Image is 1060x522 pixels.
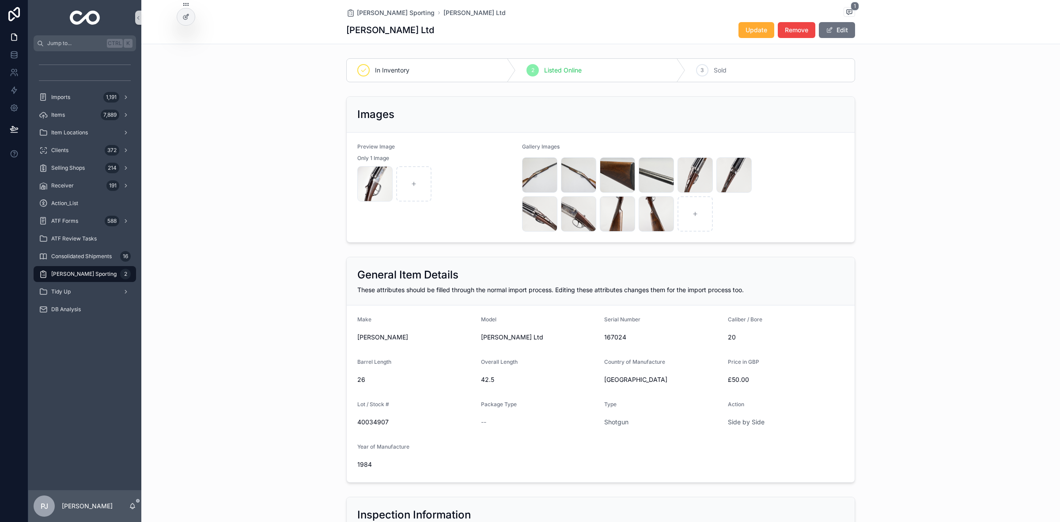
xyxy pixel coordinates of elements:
span: Consolidated Shipments [51,253,112,260]
a: Tidy Up [34,284,136,300]
span: 3 [700,67,704,74]
span: 40034907 [357,418,474,427]
div: 1,191 [103,92,119,103]
a: Selling Shops214 [34,160,136,176]
a: [PERSON_NAME] Ltd [443,8,506,17]
div: 7,889 [101,110,119,120]
div: 191 [106,180,119,191]
a: [PERSON_NAME] Sporting2 [34,266,136,282]
span: [GEOGRAPHIC_DATA] [604,375,721,384]
span: Barrel Length [357,358,391,365]
span: Year of Manufacture [357,443,409,450]
a: Imports1,191 [34,89,136,105]
h2: Images [357,107,394,122]
span: DB Analysis [51,306,81,313]
div: 214 [105,163,119,173]
a: Item Locations [34,125,136,141]
span: Gallery Images [522,143,560,150]
span: Caliber / Bore [728,316,762,323]
span: Action [728,401,744,408]
p: [PERSON_NAME] [62,502,113,511]
span: Model [481,316,496,323]
a: Clients372 [34,142,136,158]
span: 26 [357,375,474,384]
span: Clients [51,147,68,154]
span: Selling Shops [51,164,85,171]
a: ATF Forms588 [34,213,136,229]
a: Items7,889 [34,107,136,123]
span: ATF Review Tasks [51,235,97,242]
span: 20 [728,333,844,342]
a: Side by Side [728,418,765,427]
button: Jump to...CtrlK [34,35,136,51]
span: [PERSON_NAME] Sporting [357,8,435,17]
span: 1984 [357,460,474,469]
h2: General Item Details [357,268,458,282]
button: Update [738,22,774,38]
div: 588 [105,216,119,226]
span: Package Type [481,401,517,408]
a: Action_List [34,195,136,211]
span: Tidy Up [51,288,71,295]
button: 1 [844,7,855,18]
span: Update [746,26,767,34]
button: Edit [819,22,855,38]
span: Lot / Stock # [357,401,389,408]
span: -- [481,418,486,427]
h2: Inspection Information [357,508,471,522]
span: Items [51,111,65,118]
span: Country of Manufacture [604,358,665,365]
span: Imports [51,94,70,101]
span: [PERSON_NAME] Sporting [51,271,117,278]
div: scrollable content [28,51,141,329]
span: 42.5 [481,375,598,384]
a: Shotgun [604,418,628,427]
span: Jump to... [47,40,103,47]
div: 2 [120,269,131,279]
a: [PERSON_NAME] Sporting [346,8,435,17]
img: App logo [70,11,100,25]
span: K [125,40,132,47]
span: Remove [785,26,808,34]
span: Receiver [51,182,74,189]
span: Item Locations [51,129,88,136]
span: In Inventory [375,66,409,75]
span: ATF Forms [51,217,78,225]
span: [PERSON_NAME] Ltd [481,333,598,342]
span: Price in GBP [728,358,759,365]
a: Consolidated Shipments16 [34,248,136,264]
button: Remove [778,22,815,38]
span: Overall Length [481,358,518,365]
span: 167024 [604,333,721,342]
span: Ctrl [107,39,123,48]
span: Serial Number [604,316,640,323]
span: Action_List [51,200,78,207]
span: [PERSON_NAME] [357,333,474,342]
a: DB Analysis [34,301,136,317]
span: 1 [851,2,859,11]
span: Preview Image [357,143,395,150]
span: Listed Online [544,66,582,75]
span: These attributes should be filled through the normal import process. Editing these attributes cha... [357,286,744,293]
span: Only 1 Image [357,155,389,162]
span: PJ [41,501,48,511]
span: Sold [714,66,727,75]
span: 2 [531,67,534,74]
span: Type [604,401,617,408]
h1: [PERSON_NAME] Ltd [346,24,434,36]
div: 16 [120,251,131,262]
div: 372 [105,145,119,156]
a: ATF Review Tasks [34,231,136,247]
span: Make [357,316,371,323]
span: £50.00 [728,375,844,384]
a: Receiver191 [34,178,136,194]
